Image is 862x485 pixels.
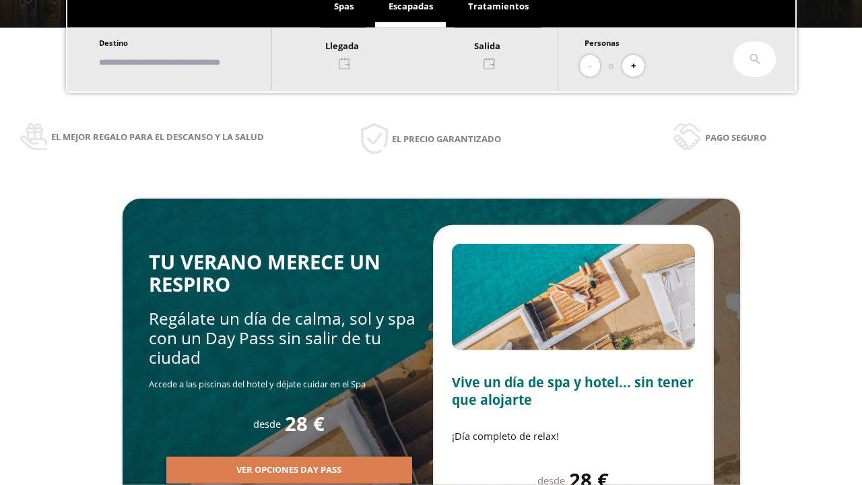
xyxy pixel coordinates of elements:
span: Accede a las piscinas del hotel y déjate cuidar en el Spa [149,378,366,390]
span: TU VERANO MERECE UN RESPIRO [149,249,380,298]
span: Vive un día de spa y hotel... sin tener que alojarte [452,373,694,409]
span: 0 [609,59,614,73]
button: + [622,55,644,77]
span: desde [253,417,281,430]
span: Ver opciones Day Pass [236,463,341,477]
a: Ver opciones Day Pass [166,463,412,476]
span: Pago seguro [705,130,766,145]
img: Slide2.BHA6Qswy.webp [452,244,695,350]
span: El mejor regalo para el descanso y la salud [51,129,264,144]
span: Regálate un día de calma, sol y spa con un Day Pass sin salir de tu ciudad [149,307,416,369]
span: Personas [585,38,620,48]
span: Destino [99,38,128,48]
button: - [580,55,600,77]
span: El precio garantizado [392,131,501,146]
span: 28 € [285,413,325,435]
button: Ver opciones Day Pass [166,457,412,484]
span: ¡Día completo de relax! [452,429,559,443]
